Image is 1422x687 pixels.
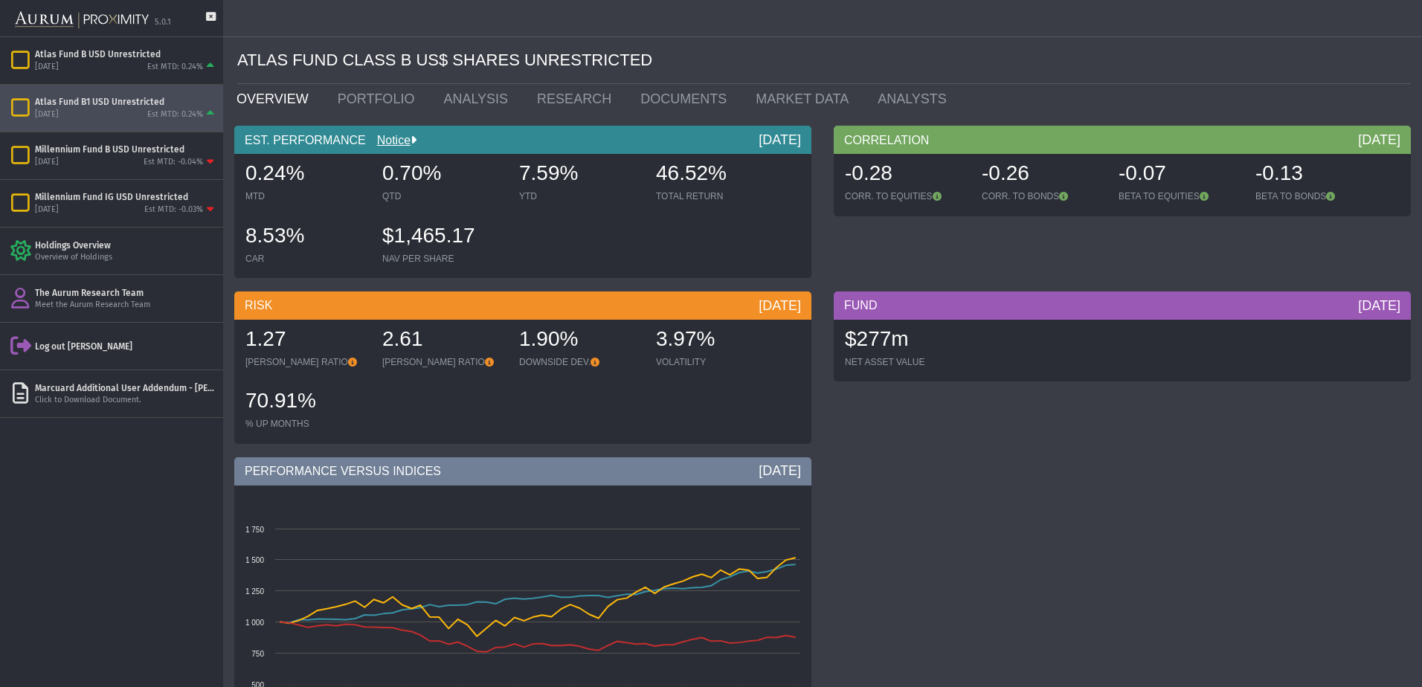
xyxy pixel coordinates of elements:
div: Atlas Fund B1 USD Unrestricted [35,96,217,108]
div: Click to Download Document. [35,395,217,406]
div: BETA TO EQUITIES [1119,190,1241,202]
a: PORTFOLIO [326,84,433,114]
div: DOWNSIDE DEV. [519,356,641,368]
div: EST. PERFORMANCE [234,126,811,154]
div: VOLATILITY [656,356,778,368]
div: [DATE] [759,131,801,149]
a: ANALYSIS [432,84,526,114]
div: -0.13 [1255,159,1377,190]
div: -0.26 [982,159,1104,190]
div: CORRELATION [834,126,1411,154]
a: DOCUMENTS [629,84,744,114]
div: RISK [234,291,811,320]
div: [DATE] [1358,131,1400,149]
div: [DATE] [759,462,801,480]
div: 2.61 [382,325,504,356]
span: 0.24% [245,161,304,184]
div: BETA TO BONDS [1255,190,1377,202]
div: 1.90% [519,325,641,356]
div: Est MTD: -0.04% [144,157,203,168]
a: ANALYSTS [866,84,965,114]
div: 1.27 [245,325,367,356]
div: CAR [245,253,367,265]
div: The Aurum Research Team [35,287,217,299]
a: MARKET DATA [744,84,866,114]
div: Atlas Fund B USD Unrestricted [35,48,217,60]
div: CORR. TO EQUITIES [845,190,967,202]
div: TOTAL RETURN [656,190,778,202]
div: Notice [366,132,416,149]
a: OVERVIEW [225,84,326,114]
div: MTD [245,190,367,202]
text: 750 [251,650,264,658]
div: Meet the Aurum Research Team [35,300,217,311]
text: 1 500 [245,556,264,564]
div: [DATE] [35,157,59,168]
text: 1 750 [245,526,264,534]
div: 3.97% [656,325,778,356]
a: Notice [366,134,411,146]
div: [DATE] [1358,297,1400,315]
div: [DATE] [35,62,59,73]
div: FUND [834,291,1411,320]
div: NET ASSET VALUE [845,356,967,368]
div: [PERSON_NAME] RATIO [382,356,504,368]
a: RESEARCH [526,84,629,114]
div: Est MTD: -0.03% [144,204,203,216]
div: QTD [382,190,504,202]
img: Aurum-Proximity%20white.svg [15,4,149,36]
div: PERFORMANCE VERSUS INDICES [234,457,811,486]
div: -0.07 [1119,159,1241,190]
div: Overview of Holdings [35,252,217,263]
div: Est MTD: 0.24% [147,109,203,120]
div: 70.91% [245,387,367,418]
div: Marcuard Additional User Addendum - [PERSON_NAME] - Signed.pdf [35,382,217,394]
div: YTD [519,190,641,202]
div: 8.53% [245,222,367,253]
div: [DATE] [35,204,59,216]
div: [DATE] [35,109,59,120]
div: ATLAS FUND CLASS B US$ SHARES UNRESTRICTED [237,37,1411,84]
span: -0.28 [845,161,892,184]
div: NAV PER SHARE [382,253,504,265]
div: Millennium Fund B USD Unrestricted [35,143,217,155]
div: Holdings Overview [35,239,217,251]
div: [PERSON_NAME] RATIO [245,356,367,368]
text: 1 250 [245,587,264,596]
div: $277m [845,325,967,356]
div: Est MTD: 0.24% [147,62,203,73]
span: 0.70% [382,161,441,184]
div: CORR. TO BONDS [982,190,1104,202]
text: 1 000 [245,619,264,627]
div: Log out [PERSON_NAME] [35,341,217,352]
div: [DATE] [759,297,801,315]
div: % UP MONTHS [245,418,367,430]
div: 5.0.1 [155,17,171,28]
div: 46.52% [656,159,778,190]
div: $1,465.17 [382,222,504,253]
div: Millennium Fund IG USD Unrestricted [35,191,217,203]
div: 7.59% [519,159,641,190]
